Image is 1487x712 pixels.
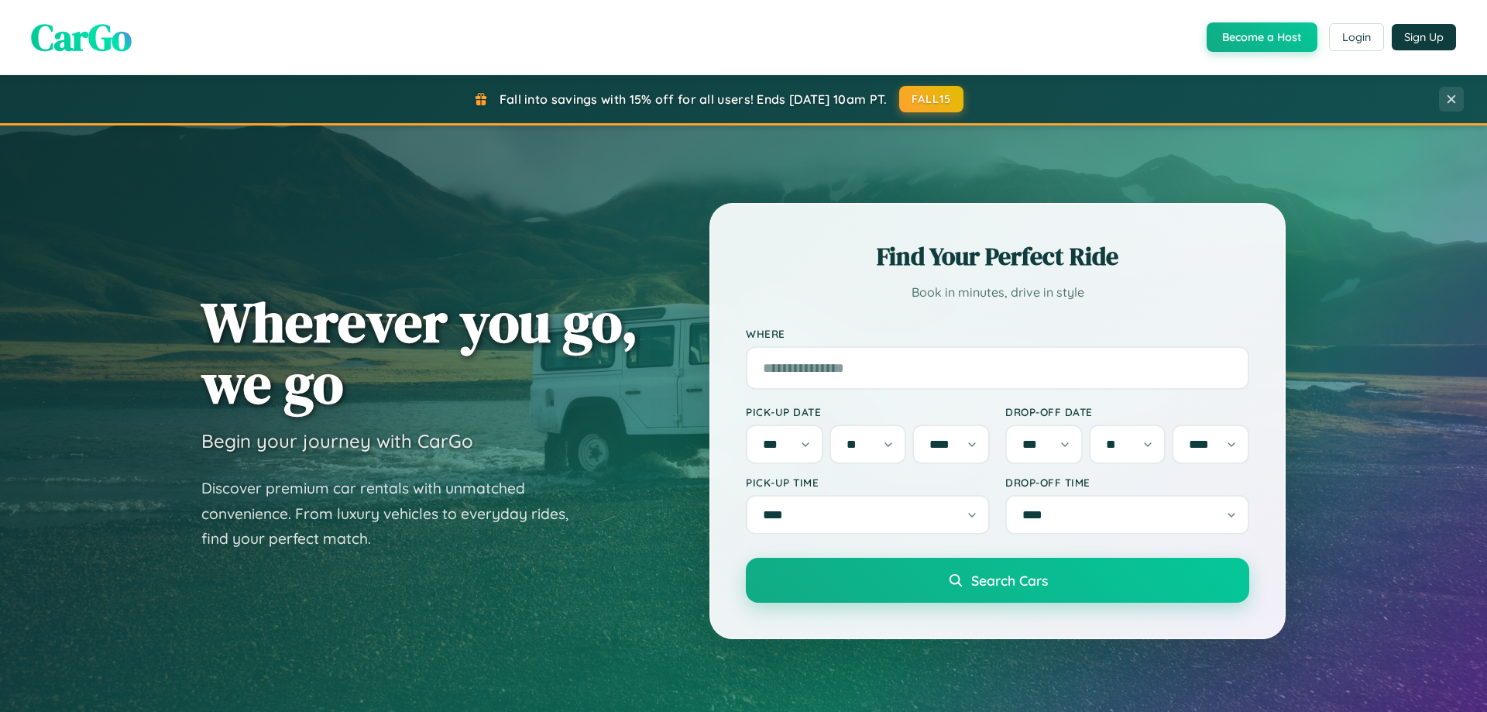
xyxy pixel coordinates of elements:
button: Become a Host [1207,22,1317,52]
button: Login [1329,23,1384,51]
h2: Find Your Perfect Ride [746,239,1249,273]
h1: Wherever you go, we go [201,291,638,414]
span: Search Cars [971,572,1048,589]
span: Fall into savings with 15% off for all users! Ends [DATE] 10am PT. [500,91,888,107]
label: Pick-up Time [746,476,990,489]
button: Sign Up [1392,24,1456,50]
label: Drop-off Time [1005,476,1249,489]
button: Search Cars [746,558,1249,603]
p: Discover premium car rentals with unmatched convenience. From luxury vehicles to everyday rides, ... [201,476,589,552]
label: Pick-up Date [746,405,990,418]
button: FALL15 [899,86,964,112]
label: Where [746,327,1249,340]
span: CarGo [31,12,132,63]
label: Drop-off Date [1005,405,1249,418]
h3: Begin your journey with CarGo [201,429,473,452]
p: Book in minutes, drive in style [746,281,1249,304]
